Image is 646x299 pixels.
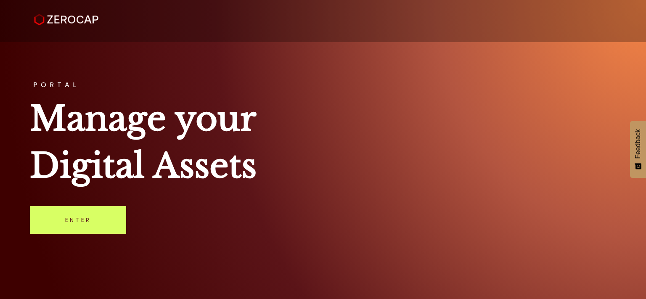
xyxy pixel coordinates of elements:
[30,82,616,88] h3: PORTAL
[30,206,126,234] a: Enter
[34,14,98,26] img: ZeroCap
[30,95,616,189] h1: Manage your Digital Assets
[630,121,646,178] button: Feedback - Show survey
[634,129,642,159] span: Feedback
